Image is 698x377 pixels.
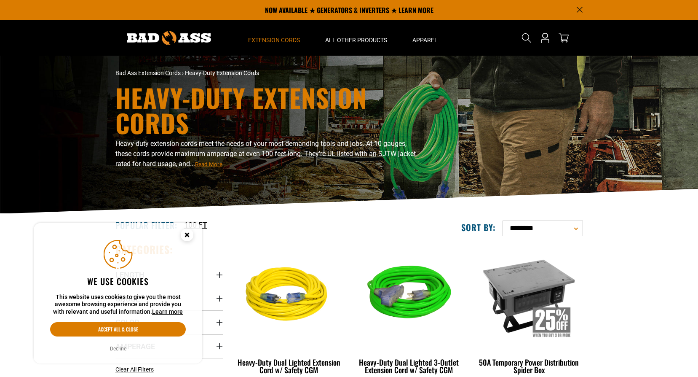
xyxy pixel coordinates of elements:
span: Clear All Filters [115,366,154,373]
img: Bad Ass Extension Cords [127,31,211,45]
aside: Cookie Consent [34,223,202,364]
img: 50A Temporary Power Distribution Spider Box [476,247,582,344]
summary: Apparel [400,20,450,56]
a: 100 FT [184,219,207,231]
summary: All Other Products [313,20,400,56]
button: Accept all & close [50,322,186,337]
div: Heavy-Duty Dual Lighted 3-Outlet Extension Cord w/ Safety CGM [355,358,463,374]
summary: Extension Cords [235,20,313,56]
h2: We use cookies [50,276,186,287]
img: yellow [236,247,342,344]
span: › [182,70,184,76]
a: Clear All Filters [115,365,157,374]
summary: Search [520,31,533,45]
h1: Heavy-Duty Extension Cords [115,85,423,135]
div: Heavy-Duty Dual Lighted Extension Cord w/ Safety CGM [235,358,343,374]
img: neon green [356,247,462,344]
span: Extension Cords [248,36,300,44]
span: Read More [195,161,222,167]
span: Heavy-duty extension cords meet the needs of your most demanding tools and jobs. At 10 gauges, th... [115,140,416,168]
label: Sort by: [461,222,496,233]
p: This website uses cookies to give you the most awesome browsing experience and provide you with r... [50,294,186,316]
h2: Popular Filter: [115,220,177,231]
span: All Other Products [325,36,387,44]
div: 50A Temporary Power Distribution Spider Box [475,358,583,374]
span: Apparel [412,36,438,44]
nav: breadcrumbs [115,69,423,78]
a: Bad Ass Extension Cords [115,70,181,76]
span: Heavy-Duty Extension Cords [185,70,259,76]
a: Learn more [152,308,183,315]
button: Decline [107,345,129,353]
